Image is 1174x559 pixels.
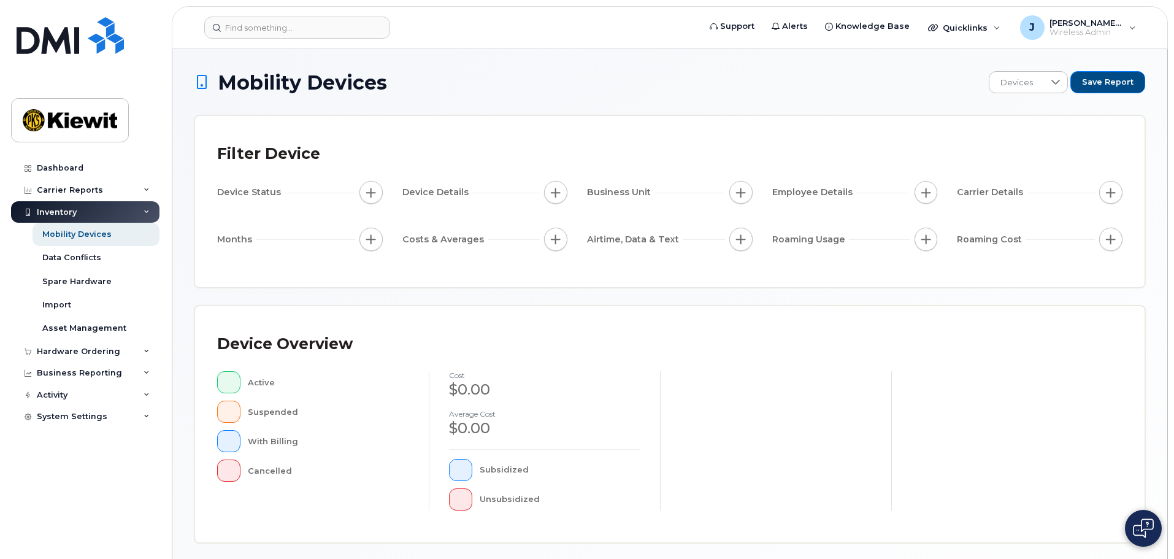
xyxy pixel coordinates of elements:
[449,379,640,400] div: $0.00
[989,72,1044,94] span: Devices
[248,430,410,452] div: With Billing
[402,233,488,246] span: Costs & Averages
[587,233,683,246] span: Airtime, Data & Text
[217,233,256,246] span: Months
[449,418,640,439] div: $0.00
[402,186,472,199] span: Device Details
[217,138,320,170] div: Filter Device
[772,186,856,199] span: Employee Details
[957,186,1027,199] span: Carrier Details
[449,371,640,379] h4: cost
[1133,519,1154,538] img: Open chat
[1082,77,1134,88] span: Save Report
[480,488,641,511] div: Unsubsidized
[480,459,641,481] div: Subsidized
[957,233,1026,246] span: Roaming Cost
[449,410,640,418] h4: Average cost
[248,401,410,423] div: Suspended
[217,186,285,199] span: Device Status
[1070,71,1145,93] button: Save Report
[248,460,410,482] div: Cancelled
[218,72,387,93] span: Mobility Devices
[772,233,849,246] span: Roaming Usage
[217,328,353,360] div: Device Overview
[587,186,654,199] span: Business Unit
[248,371,410,393] div: Active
